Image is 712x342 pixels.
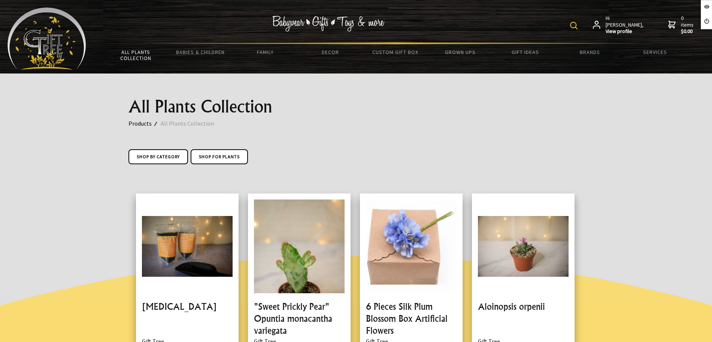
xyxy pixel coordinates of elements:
span: Hi [PERSON_NAME], [606,15,644,35]
a: Brands [558,44,622,60]
strong: $0.00 [681,28,695,35]
a: Shop for Plants [191,149,248,164]
a: 0 items$0.00 [668,15,695,35]
h1: All Plants Collection [128,97,584,115]
a: All Plants Collection [103,44,168,66]
a: Products [128,118,161,128]
a: Babies & Children [168,44,233,60]
strong: View profile [606,28,644,35]
a: Decor [298,44,363,60]
img: Babywear - Gifts - Toys & more [272,16,384,31]
a: Custom Gift Box [363,44,428,60]
img: product search [570,22,578,29]
a: Services [622,44,687,60]
a: Family [233,44,298,60]
img: Babyware - Gifts - Toys and more... [7,7,86,70]
span: 0 items [681,15,695,35]
a: Shop by Category [128,149,188,164]
a: All Plants Collection [161,118,223,128]
a: Gift Ideas [493,44,557,60]
a: Grown Ups [428,44,493,60]
a: Hi [PERSON_NAME],View profile [593,15,644,35]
